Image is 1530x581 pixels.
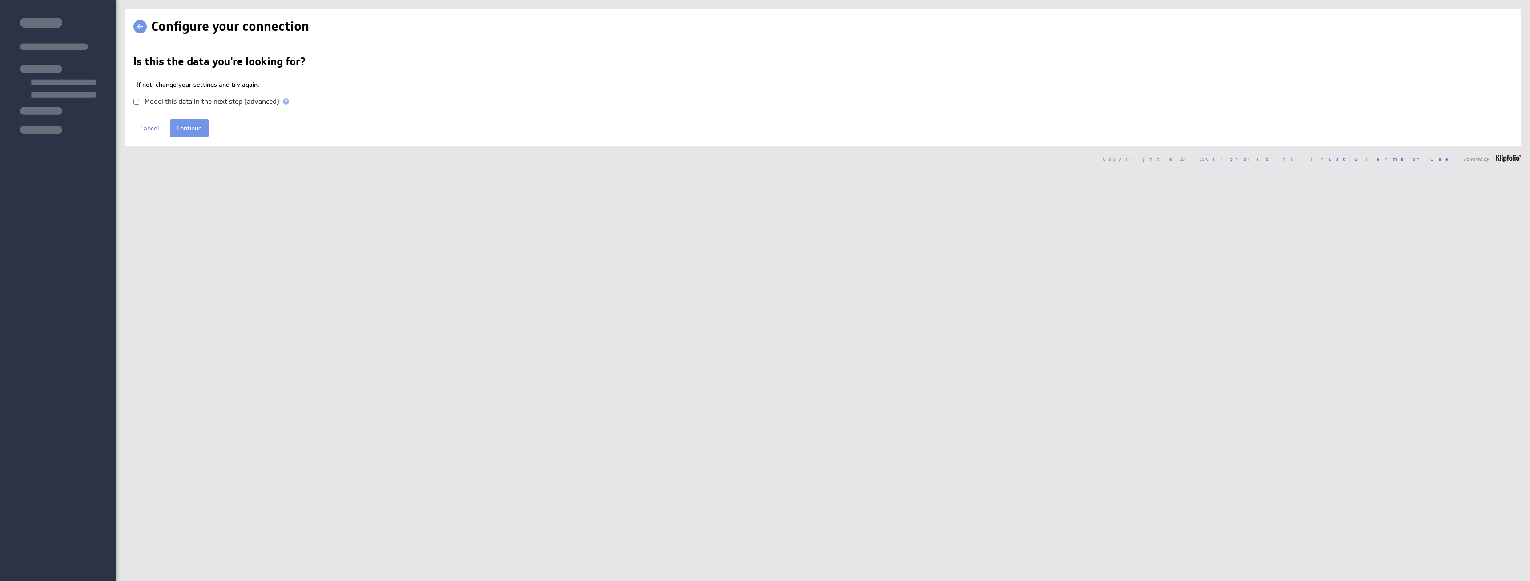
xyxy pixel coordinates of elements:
[151,18,309,36] h1: Configure your connection
[1205,156,1301,162] a: Klipfolio Inc.
[20,18,96,134] img: skeleton-sidenav.svg
[145,98,279,105] label: Model this data in the next step (advanced)
[1310,156,1454,162] a: Trust & Terms of Use
[133,56,306,70] h2: Is this the data you're looking for?
[170,119,209,137] input: Continue
[137,81,1512,89] p: If not, change your settings and try again.
[133,119,165,137] a: Cancel
[1496,155,1521,162] img: logo-footer.png
[1464,157,1489,161] span: Powered by
[1103,157,1301,161] span: Copyright © 2025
